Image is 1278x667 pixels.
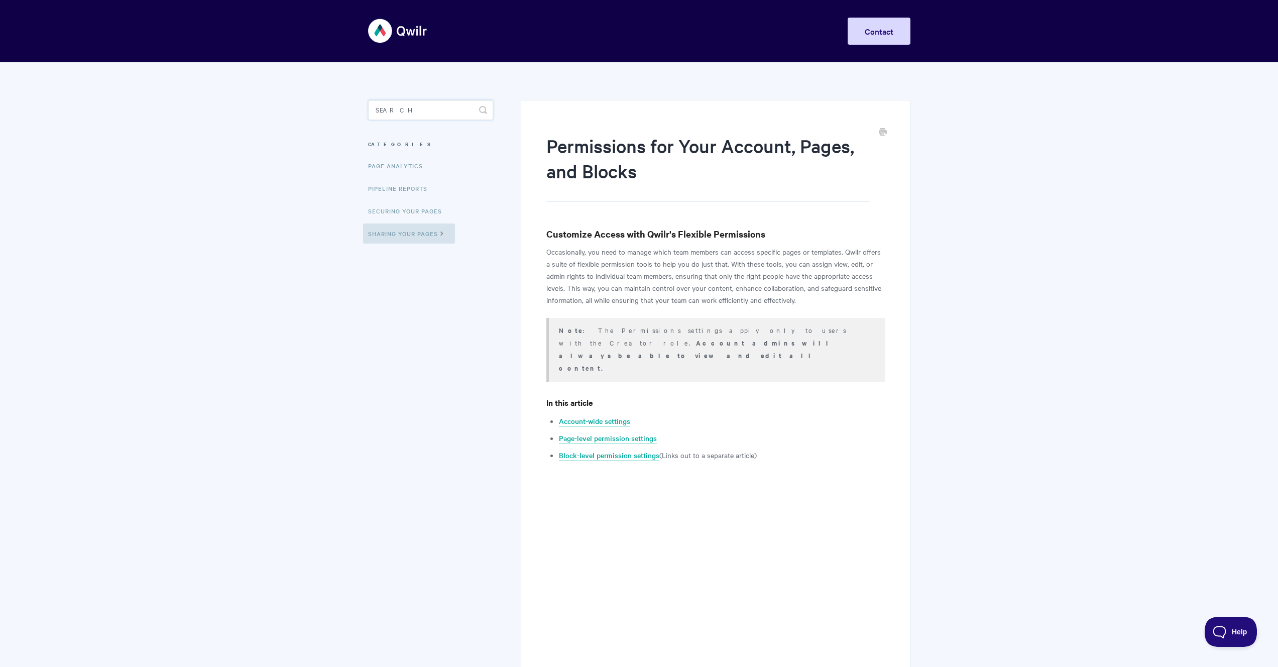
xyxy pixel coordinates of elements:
[368,12,428,50] img: Qwilr Help Center
[559,416,630,427] a: Account-wide settings
[546,133,869,202] h1: Permissions for Your Account, Pages, and Blocks
[559,324,872,374] p: : The Permissions settings apply only to users with the Creator role.
[559,433,657,444] a: Page-level permission settings
[368,100,493,120] input: Search
[368,156,430,176] a: Page Analytics
[368,178,435,198] a: Pipeline reports
[559,450,659,461] a: Block-level permission settings
[546,246,884,306] p: Occasionally, you need to manage which team members can access specific pages or templates. Qwilr...
[546,227,884,241] h3: Customize Access with Qwilr's Flexible Permissions
[368,201,449,221] a: Securing Your Pages
[368,135,493,153] h3: Categories
[546,396,884,409] h4: In this article
[559,449,884,461] li: (Links out to a separate article)
[559,338,834,373] strong: Account admins will always be able to view and edit all content.
[559,325,583,335] strong: Note
[1205,617,1258,647] iframe: Toggle Customer Support
[879,127,887,138] a: Print this Article
[848,18,910,45] a: Contact
[363,224,455,244] a: Sharing Your Pages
